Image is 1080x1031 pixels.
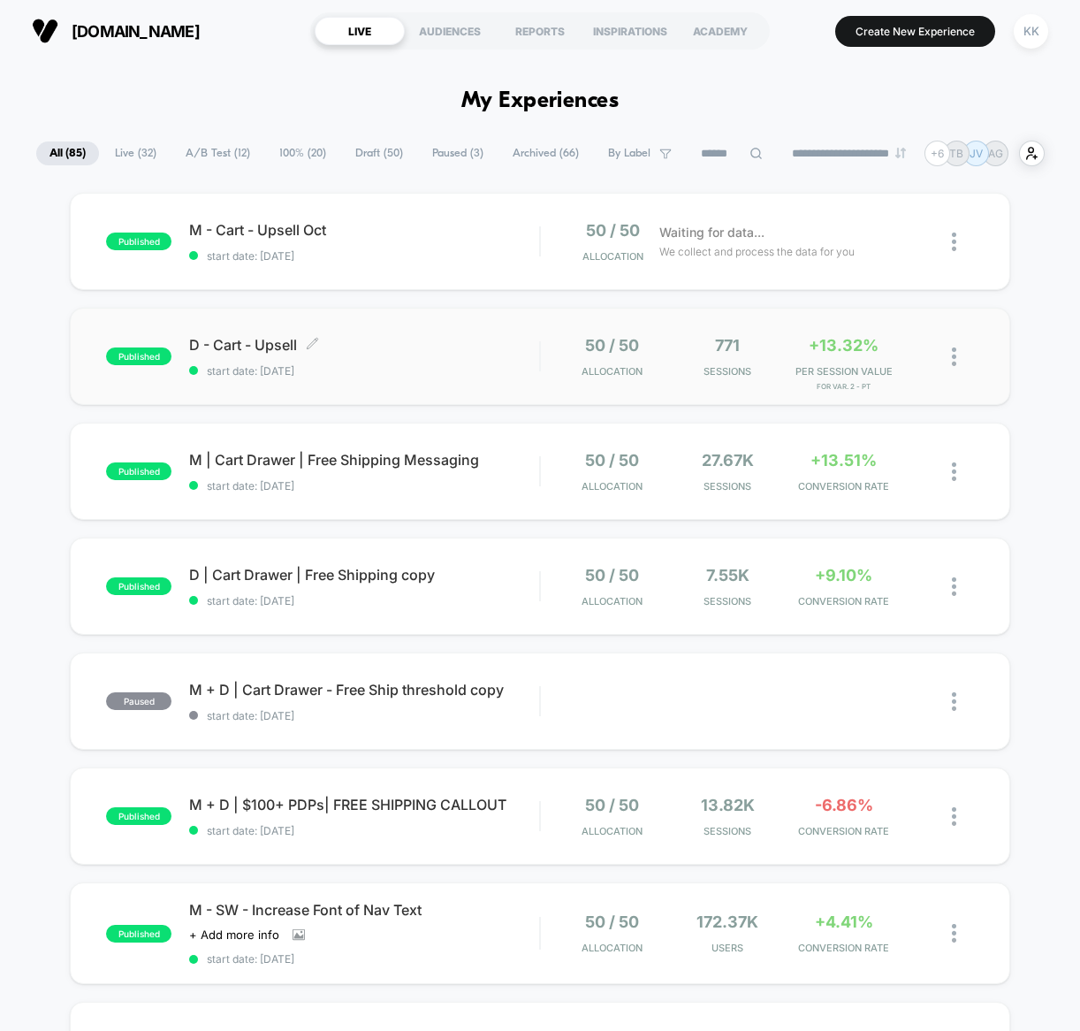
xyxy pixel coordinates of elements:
span: start date: [DATE] [189,594,539,607]
span: start date: [DATE] [189,364,539,378]
span: CONVERSION RATE [790,480,897,493]
span: Sessions [674,825,781,837]
span: 50 / 50 [585,451,639,470]
img: Visually logo [32,18,58,44]
span: 50 / 50 [585,796,639,814]
span: + Add more info [189,928,279,942]
div: INSPIRATIONS [585,17,675,45]
p: AG [988,147,1003,160]
span: Waiting for data... [659,223,764,242]
span: +9.10% [815,566,872,584]
span: paused [106,692,171,710]
img: close [952,924,956,943]
span: 50 / 50 [586,221,640,240]
span: +13.51% [810,451,877,470]
span: CONVERSION RATE [790,595,897,607]
span: M + D | Cart Drawer - Free Ship threshold copy [189,681,539,699]
span: CONVERSION RATE [790,825,897,837]
h1: My Experiences [461,88,620,114]
span: All ( 85 ) [36,141,99,165]
span: Sessions [674,480,781,493]
span: 7.55k [706,566,749,584]
img: close [952,807,956,826]
p: JV [970,147,983,160]
span: 172.37k [696,913,758,931]
span: PER SESSION VALUE [790,365,897,378]
p: TB [949,147,963,160]
button: [DOMAIN_NAME] [27,17,205,45]
span: M + D | $100+ PDPs| FREE SHIPPING CALLOUT [189,796,539,813]
span: Allocation [582,250,643,263]
span: 13.82k [701,796,755,814]
span: published [106,347,171,365]
span: 27.67k [702,451,754,470]
span: CONVERSION RATE [790,942,897,954]
div: + 6 [924,141,950,166]
img: close [952,692,956,711]
button: KK [1008,13,1053,50]
span: Live ( 32 ) [102,141,170,165]
span: Paused ( 3 ) [419,141,497,165]
span: Allocation [582,942,643,954]
span: M | Cart Drawer | Free Shipping Messaging [189,451,539,469]
span: published [106,233,171,250]
span: Allocation [582,595,643,607]
span: published [106,807,171,825]
span: Sessions [674,595,781,607]
span: 50 / 50 [585,913,639,931]
span: M - Cart - Upsell Oct [189,221,539,239]
span: 771 [715,336,740,355]
span: A/B Test ( 12 ) [172,141,263,165]
span: start date: [DATE] [189,952,539,966]
span: 50 / 50 [585,336,639,355]
div: KK [1014,14,1048,49]
span: Sessions [674,365,781,378]
span: published [106,577,171,595]
span: +4.41% [815,913,873,931]
span: published [106,925,171,943]
img: end [895,148,906,158]
img: close [952,577,956,596]
span: -6.86% [815,796,873,814]
span: published [106,462,171,480]
span: 100% ( 20 ) [266,141,339,165]
div: ACADEMY [675,17,765,45]
span: Allocation [582,825,643,837]
div: LIVE [315,17,405,45]
span: start date: [DATE] [189,249,539,263]
span: Draft ( 50 ) [342,141,416,165]
span: Allocation [582,480,643,493]
span: start date: [DATE] [189,824,539,837]
div: AUDIENCES [405,17,495,45]
button: Create New Experience [835,16,995,47]
span: +13.32% [809,336,878,355]
span: Users [674,942,781,954]
span: By Label [608,147,650,160]
span: start date: [DATE] [189,709,539,722]
img: close [952,462,956,481]
img: close [952,347,956,366]
span: We collect and process the data for you [659,243,855,260]
span: Allocation [582,365,643,378]
span: [DOMAIN_NAME] [72,22,200,41]
span: D | Cart Drawer | Free Shipping copy [189,566,539,584]
img: close [952,233,956,251]
span: M - SW - Increase Font of Nav Text [189,901,539,919]
span: 50 / 50 [585,566,639,584]
div: REPORTS [495,17,585,45]
span: D - Cart - Upsell [189,336,539,354]
span: for Var. 2 - PT [790,382,897,391]
span: Archived ( 66 ) [499,141,592,165]
span: start date: [DATE] [189,479,539,493]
